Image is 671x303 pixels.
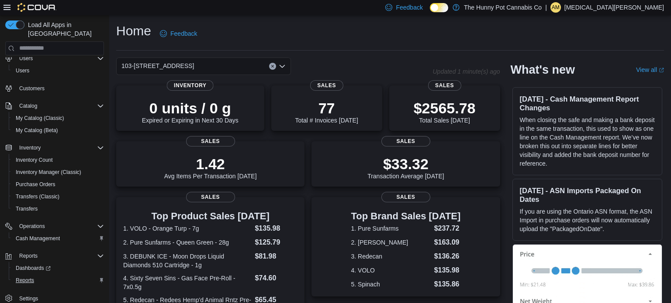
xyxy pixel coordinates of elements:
[351,238,431,247] dt: 2. [PERSON_NAME]
[255,251,297,262] dd: $81.98
[16,235,60,242] span: Cash Management
[2,250,107,262] button: Reports
[9,232,107,245] button: Cash Management
[164,155,257,173] p: 1.42
[16,101,41,111] button: Catalog
[550,2,561,13] div: Alexia Mainiero
[123,252,251,269] dt: 3. DEBUNK ICE - Moon Drops Liquid Diamonds 510 Cartridge - 1g
[381,136,430,146] span: Sales
[351,266,431,275] dt: 4. VOLO
[19,295,38,302] span: Settings
[12,204,41,214] a: Transfers
[636,66,664,73] a: View allExternal link
[12,233,104,244] span: Cash Management
[12,155,56,165] a: Inventory Count
[16,193,59,200] span: Transfers (Classic)
[16,251,41,261] button: Reports
[9,178,107,191] button: Purchase Orders
[351,211,461,221] h3: Top Brand Sales [DATE]
[156,25,201,42] a: Feedback
[511,63,575,77] h2: What's new
[520,95,655,112] h3: [DATE] - Cash Management Report Changes
[12,191,104,202] span: Transfers (Classic)
[16,53,36,64] button: Users
[564,2,664,13] p: [MEDICAL_DATA][PERSON_NAME]
[9,191,107,203] button: Transfers (Classic)
[16,205,38,212] span: Transfers
[19,102,37,109] span: Catalog
[9,112,107,124] button: My Catalog (Classic)
[2,220,107,232] button: Operations
[12,179,104,190] span: Purchase Orders
[434,279,461,289] dd: $135.86
[545,2,547,13] p: |
[24,20,104,38] span: Load All Apps in [GEOGRAPHIC_DATA]
[520,116,655,168] p: When closing the safe and making a bank deposit in the same transaction, this used to show as one...
[167,80,214,91] span: Inventory
[12,65,104,76] span: Users
[12,167,85,177] a: Inventory Manager (Classic)
[16,169,81,176] span: Inventory Manager (Classic)
[16,115,64,122] span: My Catalog (Classic)
[2,100,107,112] button: Catalog
[434,237,461,248] dd: $163.09
[16,53,104,64] span: Users
[16,67,29,74] span: Users
[16,265,51,272] span: Dashboards
[12,275,38,286] a: Reports
[16,277,34,284] span: Reports
[123,238,251,247] dt: 2. Pure Sunfarms - Queen Green - 28g
[19,223,45,230] span: Operations
[12,204,104,214] span: Transfers
[434,223,461,234] dd: $237.72
[295,99,358,124] div: Total # Invoices [DATE]
[16,221,48,232] button: Operations
[9,274,107,286] button: Reports
[16,251,104,261] span: Reports
[12,155,104,165] span: Inventory Count
[123,211,297,221] h3: Top Product Sales [DATE]
[16,127,58,134] span: My Catalog (Beta)
[2,82,107,95] button: Customers
[12,125,104,136] span: My Catalog (Beta)
[16,101,104,111] span: Catalog
[19,55,33,62] span: Users
[12,191,63,202] a: Transfers (Classic)
[520,207,655,233] p: If you are using the Ontario ASN format, the ASN Import in purchase orders will now automatically...
[310,80,343,91] span: Sales
[367,155,444,180] div: Transaction Average [DATE]
[9,65,107,77] button: Users
[164,155,257,180] div: Avg Items Per Transaction [DATE]
[396,3,422,12] span: Feedback
[186,192,235,202] span: Sales
[351,252,431,261] dt: 3. Redecan
[186,136,235,146] span: Sales
[116,22,151,40] h1: Home
[16,83,104,94] span: Customers
[12,65,33,76] a: Users
[659,68,664,73] svg: External link
[16,143,104,153] span: Inventory
[428,80,461,91] span: Sales
[16,221,104,232] span: Operations
[12,113,104,123] span: My Catalog (Classic)
[9,262,107,274] a: Dashboards
[414,99,476,124] div: Total Sales [DATE]
[9,154,107,166] button: Inventory Count
[464,2,542,13] p: The Hunny Pot Cannabis Co
[255,237,297,248] dd: $125.79
[12,275,104,286] span: Reports
[520,186,655,204] h3: [DATE] - ASN Imports Packaged On Dates
[432,68,500,75] p: Updated 1 minute(s) ago
[12,233,63,244] a: Cash Management
[17,3,56,12] img: Cova
[367,155,444,173] p: $33.32
[255,273,297,283] dd: $74.60
[12,263,54,273] a: Dashboards
[12,125,62,136] a: My Catalog (Beta)
[19,85,45,92] span: Customers
[255,223,297,234] dd: $135.98
[434,265,461,276] dd: $135.98
[123,224,251,233] dt: 1. VOLO - Orange Turp - 7g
